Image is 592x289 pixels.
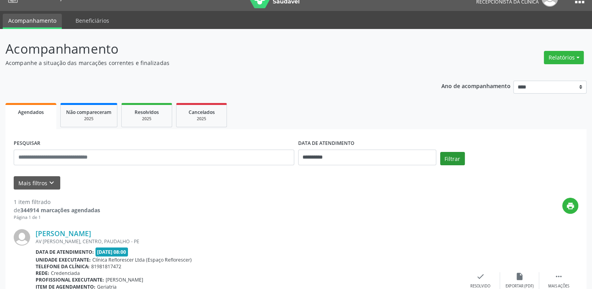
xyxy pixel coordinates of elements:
[47,179,56,187] i: keyboard_arrow_down
[3,14,62,29] a: Acompanhamento
[515,272,524,281] i: insert_drive_file
[14,206,100,214] div: de
[36,263,90,270] b: Telefone da clínica:
[554,272,563,281] i: 
[18,109,44,116] span: Agendados
[548,284,569,289] div: Mais ações
[566,202,575,210] i: print
[470,284,490,289] div: Resolvido
[5,59,412,67] p: Acompanhe a situação das marcações correntes e finalizadas
[544,51,584,64] button: Relatórios
[66,116,112,122] div: 2025
[36,238,461,245] div: AV [PERSON_NAME], CENTRO, PAUDALHO - PE
[95,247,128,256] span: [DATE] 08:00
[506,284,534,289] div: Exportar (PDF)
[36,249,94,255] b: Data de atendimento:
[135,109,159,116] span: Resolvidos
[36,229,91,238] a: [PERSON_NAME]
[182,116,221,122] div: 2025
[298,137,354,150] label: DATA DE ATENDIMENTO
[91,263,121,270] span: 81981817472
[70,14,115,27] a: Beneficiários
[14,229,30,246] img: img
[36,270,49,276] b: Rede:
[441,81,511,90] p: Ano de acompanhamento
[106,276,143,283] span: [PERSON_NAME]
[14,176,60,190] button: Mais filtroskeyboard_arrow_down
[36,256,91,263] b: Unidade executante:
[20,206,100,214] strong: 344914 marcações agendadas
[14,214,100,221] div: Página 1 de 1
[92,256,192,263] span: Clínica Reflorescer Ltda (Espaço Reflorescer)
[14,198,100,206] div: 1 item filtrado
[127,116,166,122] div: 2025
[476,272,485,281] i: check
[440,152,465,165] button: Filtrar
[36,276,104,283] b: Profissional executante:
[14,137,40,150] label: PESQUISAR
[51,270,80,276] span: Credenciada
[5,39,412,59] p: Acompanhamento
[189,109,215,116] span: Cancelados
[562,198,578,214] button: print
[66,109,112,116] span: Não compareceram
